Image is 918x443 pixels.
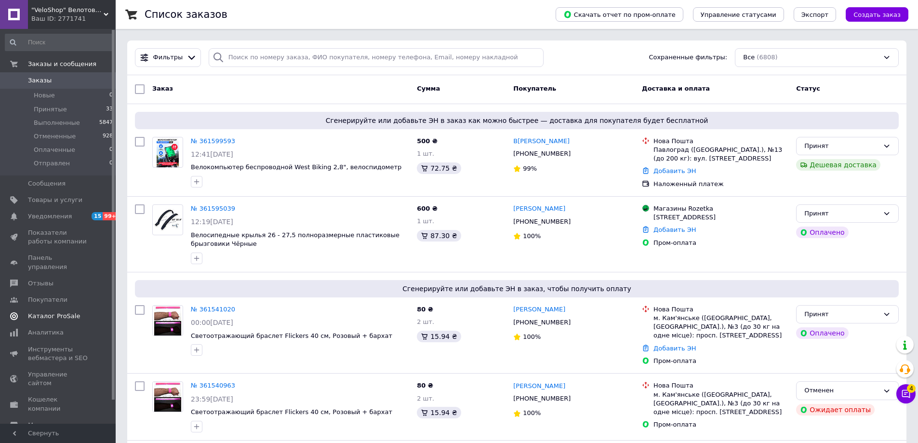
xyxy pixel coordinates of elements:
[653,146,788,163] div: Павлоград ([GEOGRAPHIC_DATA].), №13 (до 200 кг): вул. [STREET_ADDRESS]
[513,305,565,314] a: [PERSON_NAME]
[653,213,788,222] div: [STREET_ADDRESS]
[191,231,399,248] a: Велосипедные крылья 26 - 27,5 полноразмерные пластиковые брызговики Чёрные
[417,318,434,325] span: 2 шт.
[417,407,461,418] div: 15.94 ₴
[794,7,836,22] button: Экспорт
[209,48,544,67] input: Поиск по номеру заказа, ФИО покупателя, номеру телефона, Email, номеру накладной
[103,132,113,141] span: 928
[34,159,70,168] span: Отправлен
[191,150,233,158] span: 12:41[DATE]
[28,279,53,288] span: Отзывы
[804,386,879,396] div: Отменен
[796,159,880,171] div: Дешевая доставка
[417,137,438,145] span: 500 ₴
[153,209,183,231] img: Фото товару
[417,395,434,402] span: 2 шт.
[653,167,696,175] a: Добавить ЭН
[157,137,179,167] img: Фото товару
[513,382,565,391] a: [PERSON_NAME]
[511,316,572,329] div: [PHONE_NUMBER]
[28,345,89,362] span: Инструменты вебмастера и SEO
[804,209,879,219] div: Принят
[513,137,570,146] a: В[PERSON_NAME]
[152,381,183,412] a: Фото товару
[28,212,72,221] span: Уведомления
[511,392,572,405] div: [PHONE_NUMBER]
[653,345,696,352] a: Добавить ЭН
[28,179,66,188] span: Сообщения
[28,254,89,271] span: Панель управления
[653,357,788,365] div: Пром-оплата
[853,11,901,18] span: Создать заказ
[523,165,537,172] span: 99%
[417,217,434,225] span: 1 шт.
[28,328,64,337] span: Аналитика
[34,119,80,127] span: Выполненные
[109,91,113,100] span: 0
[191,332,392,339] a: Светоотражающий браслет Flickers 40 см, Розовый + бархат
[653,381,788,390] div: Нова Пошта
[34,91,55,100] span: Новые
[649,53,727,62] span: Сохраненные фильтры:
[556,7,683,22] button: Скачать отчет по пром-оплате
[152,85,173,92] span: Заказ
[907,384,916,393] span: 4
[801,11,828,18] span: Экспорт
[28,395,89,413] span: Кошелек компании
[796,327,848,339] div: Оплачено
[653,420,788,429] div: Пром-оплата
[191,137,235,145] a: № 361599593
[109,146,113,154] span: 0
[28,228,89,246] span: Показатели работы компании
[5,34,114,51] input: Поиск
[523,333,541,340] span: 100%
[653,314,788,340] div: м. Кам'янське ([GEOGRAPHIC_DATA], [GEOGRAPHIC_DATA].), №3 (до 30 кг на одне місце): просп. [STREE...
[417,331,461,342] div: 15.94 ₴
[417,230,461,242] div: 87.30 ₴
[154,382,181,412] img: Фото товару
[653,137,788,146] div: Нова Пошта
[99,119,113,127] span: 5847
[191,306,235,313] a: № 361541020
[836,11,908,18] a: Создать заказ
[103,212,119,220] span: 99+
[28,76,52,85] span: Заказы
[154,306,181,336] img: Фото товару
[693,7,784,22] button: Управление статусами
[106,105,113,114] span: 33
[796,227,848,238] div: Оплачено
[417,205,438,212] span: 600 ₴
[153,53,183,62] span: Фильтры
[653,390,788,417] div: м. Кам'янське ([GEOGRAPHIC_DATA], [GEOGRAPHIC_DATA].), №3 (до 30 кг на одне місце): просп. [STREE...
[653,204,788,213] div: Магазины Rozetka
[896,384,916,403] button: Чат с покупателем4
[191,163,401,171] a: Велокомпьютер беспроводной West Biking 2,8", велоспидометр
[31,14,116,23] div: Ваш ID: 2771741
[513,204,565,214] a: [PERSON_NAME]
[846,7,908,22] button: Создать заказ
[34,105,67,114] span: Принятые
[28,60,96,68] span: Заказы и сообщения
[34,132,76,141] span: Отмененные
[34,146,75,154] span: Оплаченные
[109,159,113,168] span: 0
[743,53,755,62] span: Все
[152,137,183,168] a: Фото товару
[28,312,80,321] span: Каталог ProSale
[796,404,875,416] div: Ожидает оплаты
[191,205,235,212] a: № 361595039
[511,148,572,160] div: [PHONE_NUMBER]
[191,395,233,403] span: 23:59[DATE]
[653,305,788,314] div: Нова Пошта
[701,11,776,18] span: Управление статусами
[653,226,696,233] a: Добавить ЭН
[757,54,777,61] span: (6808)
[28,370,89,388] span: Управление сайтом
[653,239,788,247] div: Пром-оплата
[417,162,461,174] div: 72.75 ₴
[417,306,433,313] span: 80 ₴
[191,408,392,416] a: Светоотражающий браслет Flickers 40 см, Розовый + бархат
